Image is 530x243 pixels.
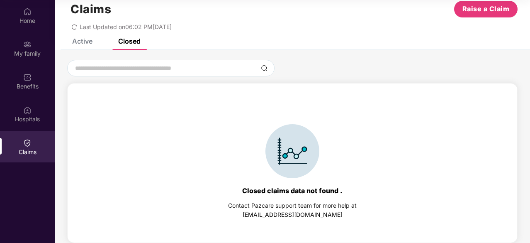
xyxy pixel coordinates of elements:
[71,2,111,16] h1: Claims
[454,1,518,17] button: Raise a Claim
[228,201,357,210] div: Contact Pazcare support team for more help at
[243,211,343,218] a: [EMAIL_ADDRESS][DOMAIN_NAME]
[23,139,32,147] img: svg+xml;base64,PHN2ZyBpZD0iQ2xhaW0iIHhtbG5zPSJodHRwOi8vd3d3LnczLm9yZy8yMDAwL3N2ZyIgd2lkdGg9IjIwIi...
[23,7,32,16] img: svg+xml;base64,PHN2ZyBpZD0iSG9tZSIgeG1sbnM9Imh0dHA6Ly93d3cudzMub3JnLzIwMDAvc3ZnIiB3aWR0aD0iMjAiIG...
[261,65,267,71] img: svg+xml;base64,PHN2ZyBpZD0iU2VhcmNoLTMyeDMyIiB4bWxucz0iaHR0cDovL3d3dy53My5vcmcvMjAwMC9zdmciIHdpZH...
[80,23,172,30] span: Last Updated on 06:02 PM[DATE]
[72,37,92,45] div: Active
[23,73,32,81] img: svg+xml;base64,PHN2ZyBpZD0iQmVuZWZpdHMiIHhtbG5zPSJodHRwOi8vd3d3LnczLm9yZy8yMDAwL3N2ZyIgd2lkdGg9Ij...
[23,106,32,114] img: svg+xml;base64,PHN2ZyBpZD0iSG9zcGl0YWxzIiB4bWxucz0iaHR0cDovL3d3dy53My5vcmcvMjAwMC9zdmciIHdpZHRoPS...
[242,187,343,195] div: Closed claims data not found .
[462,4,510,14] span: Raise a Claim
[118,37,141,45] div: Closed
[265,124,319,178] img: svg+xml;base64,PHN2ZyBpZD0iSWNvbl9DbGFpbSIgZGF0YS1uYW1lPSJJY29uIENsYWltIiB4bWxucz0iaHR0cDovL3d3dy...
[23,40,32,49] img: svg+xml;base64,PHN2ZyB3aWR0aD0iMjAiIGhlaWdodD0iMjAiIHZpZXdCb3g9IjAgMCAyMCAyMCIgZmlsbD0ibm9uZSIgeG...
[71,23,77,30] span: redo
